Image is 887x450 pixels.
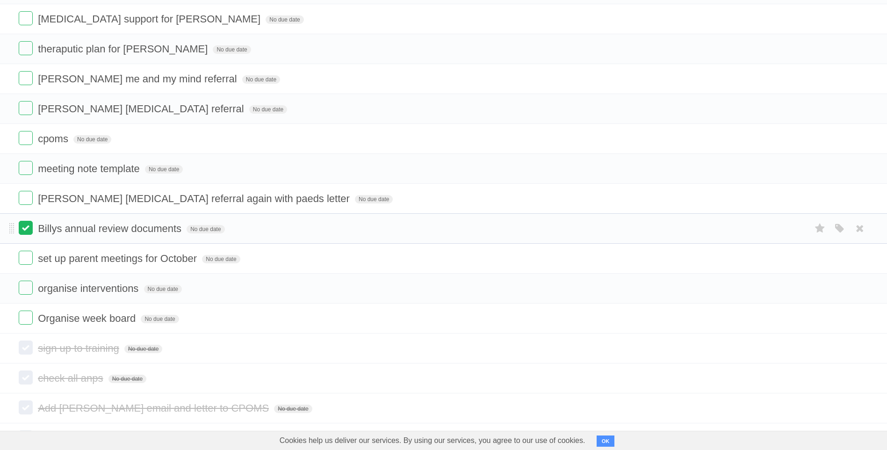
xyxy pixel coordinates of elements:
span: set up parent meetings for October [38,253,199,264]
label: Done [19,400,33,414]
span: No due date [249,105,287,114]
span: sign up to training [38,342,122,354]
label: Done [19,221,33,235]
label: Done [19,430,33,444]
span: No due date [187,225,224,233]
span: check all anps [38,372,105,384]
span: No due date [355,195,393,203]
span: organise interventions [38,283,141,294]
label: Done [19,131,33,145]
span: Billys annual review documents [38,223,184,234]
label: Star task [811,221,829,236]
span: cpoms [38,133,71,145]
span: theraputic plan for [PERSON_NAME] [38,43,210,55]
span: [MEDICAL_DATA] support for [PERSON_NAME] [38,13,263,25]
span: Cookies help us deliver our services. By using our services, you agree to our use of cookies. [270,431,595,450]
label: Done [19,101,33,115]
span: [PERSON_NAME] [MEDICAL_DATA] referral again with paeds letter [38,193,352,204]
span: No due date [73,135,111,144]
label: Done [19,161,33,175]
span: meeting note template [38,163,142,174]
span: Add [PERSON_NAME] email and letter to CPOMS [38,402,271,414]
span: No due date [108,375,146,383]
label: Done [19,281,33,295]
label: Done [19,311,33,325]
span: No due date [124,345,162,353]
label: Done [19,41,33,55]
span: No due date [202,255,240,263]
span: No due date [266,15,303,24]
span: No due date [144,285,182,293]
span: Organise week board [38,312,138,324]
label: Done [19,370,33,385]
button: OK [597,435,615,447]
label: Done [19,341,33,355]
label: Done [19,251,33,265]
label: Done [19,71,33,85]
span: No due date [141,315,179,323]
span: No due date [274,405,312,413]
label: Done [19,191,33,205]
span: [PERSON_NAME] [MEDICAL_DATA] referral [38,103,246,115]
span: No due date [242,75,280,84]
label: Done [19,11,33,25]
span: [PERSON_NAME] me and my mind referral [38,73,239,85]
span: No due date [213,45,251,54]
span: No due date [145,165,183,174]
